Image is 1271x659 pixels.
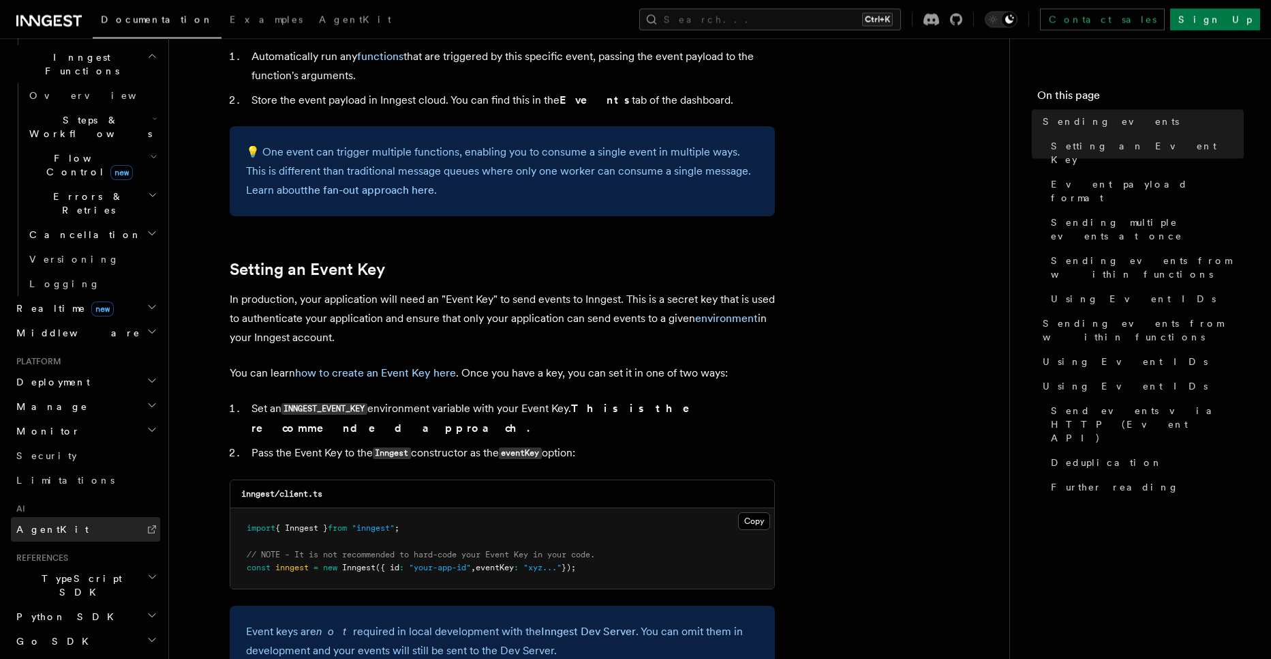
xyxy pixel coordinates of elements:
button: TypeScript SDK [11,566,160,604]
span: ; [395,523,399,533]
span: eventKey [476,563,514,572]
a: how to create an Event Key here [295,366,456,379]
span: Inngest [342,563,376,572]
span: // NOTE - It is not recommended to hard-code your Event Key in your code. [247,550,595,559]
span: Using Event IDs [1043,355,1208,368]
span: AgentKit [319,14,391,25]
span: Manage [11,400,88,413]
a: Versioning [24,247,160,272]
a: AgentKit [311,4,399,37]
a: Using Event IDs [1037,374,1244,398]
span: Sending events [1043,115,1179,128]
span: from [328,523,347,533]
button: Inngest Functions [11,45,160,83]
span: Flow Control [24,151,150,179]
h4: On this page [1037,87,1244,109]
p: You can learn . Once you have a key, you can set it in one of two ways: [230,364,775,383]
li: Pass the Event Key to the constructor as the option: [247,443,775,463]
code: inngest/client.ts [241,489,322,499]
div: Inngest Functions [11,83,160,296]
button: Search...Ctrl+K [639,8,901,30]
button: Monitor [11,419,160,443]
span: Sending events from within functions [1043,317,1244,344]
a: Sending events [1037,109,1244,134]
span: References [11,553,68,563]
span: Sending multiple events at once [1051,216,1244,243]
button: Deployment [11,370,160,394]
span: Deployment [11,375,90,389]
span: Documentation [101,14,213,25]
button: Steps & Workflows [24,108,160,146]
a: Sign Up [1170,8,1260,30]
button: Middleware [11,321,160,345]
span: Errors & Retries [24,190,148,217]
span: TypeScript SDK [11,572,147,599]
span: const [247,563,271,572]
span: Examples [230,14,303,25]
span: ({ id [376,563,399,572]
span: Event payload format [1051,177,1244,205]
a: Inngest Dev Server [541,625,636,638]
span: Python SDK [11,610,122,624]
code: INNGEST_EVENT_KEY [281,403,367,415]
span: Steps & Workflows [24,113,152,141]
span: Further reading [1051,480,1179,494]
span: Send events via HTTP (Event API) [1051,404,1244,445]
button: Realtimenew [11,296,160,321]
span: AI [11,503,25,514]
span: AgentKit [16,524,89,535]
p: In production, your application will need an "Event Key" to send events to Inngest. This is a sec... [230,290,775,347]
button: Errors & Retries [24,184,160,222]
a: Logging [24,272,160,296]
button: Copy [738,512,770,530]
a: Documentation [93,4,221,38]
a: Send events via HTTP (Event API) [1045,398,1244,450]
span: { Inngest } [275,523,328,533]
a: Setting an Event Key [1045,134,1244,172]
span: new [110,165,133,180]
span: inngest [275,563,309,572]
a: Deduplication [1045,450,1244,475]
span: Overview [29,90,170,101]
a: Sending events from within functions [1037,311,1244,349]
span: "inngest" [352,523,395,533]
button: Go SDK [11,629,160,654]
span: Security [16,450,77,461]
span: "your-app-id" [409,563,471,572]
a: Using Event IDs [1045,287,1244,311]
span: new [323,563,337,572]
a: the fan-out approach here [304,184,434,196]
span: : [514,563,519,572]
button: Cancellation [24,222,160,247]
span: Middleware [11,326,140,340]
li: Automatically run any that are triggered by this specific event, passing the event payload to the... [247,47,775,85]
p: 💡 One event can trigger multiple functions, enabling you to consume a single event in multiple wa... [246,143,759,200]
a: Overview [24,83,160,108]
button: Toggle dark mode [985,11,1017,27]
strong: This is the recommended approach. [251,402,709,435]
a: Security [11,443,160,468]
span: Using Event IDs [1043,379,1208,393]
span: }); [562,563,576,572]
a: Sending multiple events at once [1045,210,1244,248]
a: Contact sales [1040,8,1165,30]
span: Limitations [16,475,114,486]
span: = [313,563,318,572]
span: , [471,563,476,572]
kbd: Ctrl+K [862,12,893,26]
span: Inngest Functions [11,50,147,78]
span: new [91,302,114,317]
a: functions [357,50,403,63]
button: Flow Controlnew [24,146,160,184]
a: Setting an Event Key [230,260,385,279]
em: not [316,625,353,638]
span: Using Event IDs [1051,292,1216,306]
span: Deduplication [1051,456,1163,469]
span: Setting an Event Key [1051,139,1244,166]
a: Event payload format [1045,172,1244,210]
span: Platform [11,356,61,367]
a: AgentKit [11,517,160,542]
span: Sending events from within functions [1051,254,1244,281]
span: Logging [29,278,100,289]
span: Go SDK [11,634,97,648]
